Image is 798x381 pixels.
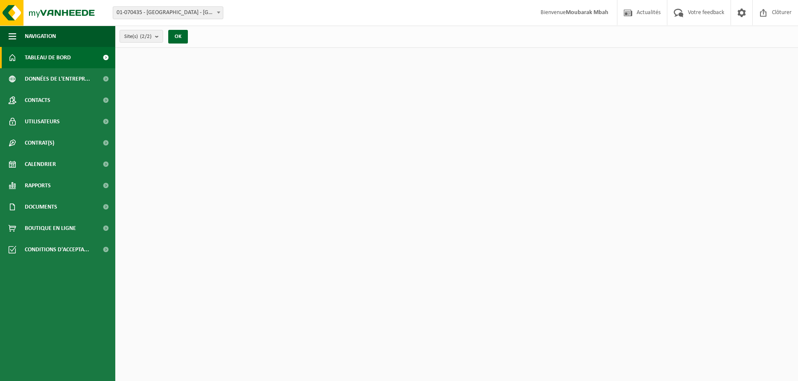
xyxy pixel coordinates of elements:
[25,154,56,175] span: Calendrier
[25,132,54,154] span: Contrat(s)
[25,90,50,111] span: Contacts
[120,30,163,43] button: Site(s)(2/2)
[25,196,57,218] span: Documents
[25,68,90,90] span: Données de l'entrepr...
[25,218,76,239] span: Boutique en ligne
[140,34,152,39] count: (2/2)
[25,239,89,260] span: Conditions d'accepta...
[124,30,152,43] span: Site(s)
[168,30,188,44] button: OK
[113,6,223,19] span: 01-070435 - ISSEP LIÈGE - LIÈGE
[566,9,608,16] strong: Moubarak Mbah
[25,111,60,132] span: Utilisateurs
[25,26,56,47] span: Navigation
[4,362,143,381] iframe: chat widget
[113,7,223,19] span: 01-070435 - ISSEP LIÈGE - LIÈGE
[25,47,71,68] span: Tableau de bord
[25,175,51,196] span: Rapports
